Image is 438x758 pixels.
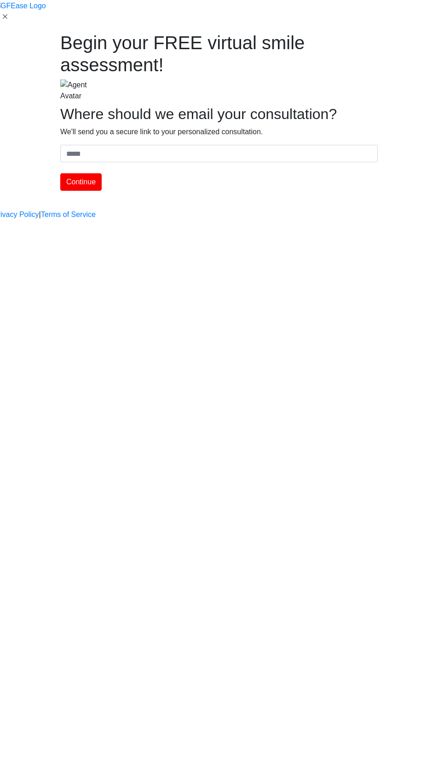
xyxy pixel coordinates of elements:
[60,80,102,102] img: Agent Avatar
[60,126,378,137] p: We'll send you a secure link to your personalized consultation.
[39,209,41,220] a: |
[41,209,96,220] a: Terms of Service
[60,105,378,123] h2: Where should we email your consultation?
[60,173,102,191] button: Continue
[60,32,378,76] h1: Begin your FREE virtual smile assessment!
